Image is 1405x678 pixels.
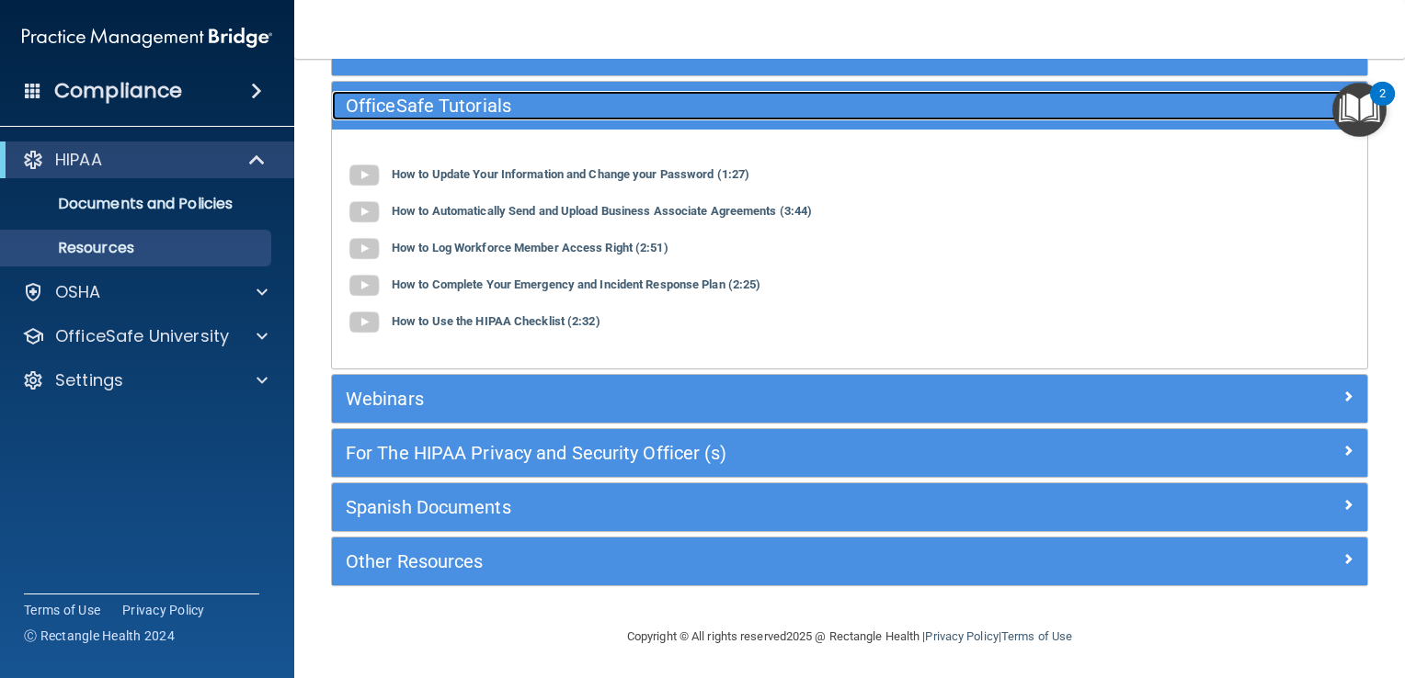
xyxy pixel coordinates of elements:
[24,601,100,619] a: Terms of Use
[346,91,1354,120] a: OfficeSafe Tutorials
[55,281,101,303] p: OSHA
[22,149,267,171] a: HIPAA
[22,369,268,391] a: Settings
[1001,629,1072,643] a: Terms of Use
[346,41,1095,62] h5: Contact Us
[1379,94,1386,118] div: 2
[24,627,175,645] span: Ⓒ Rectangle Health 2024
[55,325,229,347] p: OfficeSafe University
[346,96,1095,116] h5: OfficeSafe Tutorials
[122,601,205,619] a: Privacy Policy
[346,389,1095,409] h5: Webinars
[392,278,760,292] b: How to Complete Your Emergency and Incident Response Plan (2:25)
[392,168,749,182] b: How to Update Your Information and Change your Password (1:27)
[346,194,383,231] img: gray_youtube_icon.38fcd6cc.png
[12,239,263,257] p: Resources
[346,384,1354,413] a: Webinars
[54,78,182,104] h4: Compliance
[346,267,383,304] img: gray_youtube_icon.38fcd6cc.png
[55,149,102,171] p: HIPAA
[346,443,1095,463] h5: For The HIPAA Privacy and Security Officer (s)
[346,547,1354,576] a: Other Resources
[346,438,1354,468] a: For The HIPAA Privacy and Security Officer (s)
[392,315,600,329] b: How to Use the HIPAA Checklist (2:32)
[346,157,383,194] img: gray_youtube_icon.38fcd6cc.png
[392,242,668,255] b: How to Log Workforce Member Access Right (2:51)
[1332,83,1387,137] button: Open Resource Center, 2 new notifications
[514,607,1185,666] div: Copyright © All rights reserved 2025 @ Rectangle Health | |
[346,492,1354,522] a: Spanish Documents
[55,369,123,391] p: Settings
[1088,550,1383,623] iframe: Drift Widget Chat Controller
[392,205,812,219] b: How to Automatically Send and Upload Business Associate Agreements (3:44)
[346,497,1095,517] h5: Spanish Documents
[22,19,272,56] img: PMB logo
[346,551,1095,571] h5: Other Resources
[346,231,383,267] img: gray_youtube_icon.38fcd6cc.png
[22,281,268,303] a: OSHA
[12,195,263,213] p: Documents and Policies
[22,325,268,347] a: OfficeSafe University
[925,629,998,643] a: Privacy Policy
[346,304,383,341] img: gray_youtube_icon.38fcd6cc.png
